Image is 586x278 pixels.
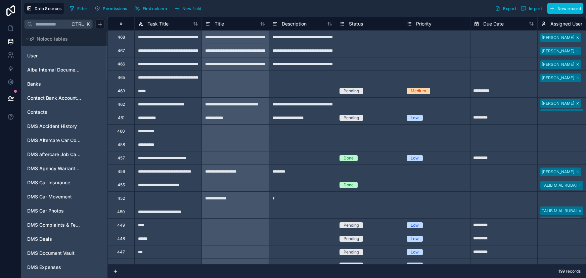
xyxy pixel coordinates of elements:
div: Done [344,155,354,161]
a: User [27,52,82,59]
div: 449 [117,223,125,228]
div: 447 [117,249,125,255]
div: DMS Car Photos [24,205,105,216]
button: Noloco tables [24,34,101,44]
span: Ctrl [71,20,85,28]
span: Contact Bank Account information [27,95,82,101]
div: 468 [118,35,125,40]
div: 450 [117,209,125,215]
div: Low [411,263,419,269]
div: 458 [118,142,125,147]
span: DMS Car Photos [27,207,64,214]
div: [PERSON_NAME] [542,48,574,54]
button: New field [172,3,204,13]
span: 199 records [558,269,581,274]
a: Alba Internal Documents [27,66,82,73]
span: DMS Deals [27,236,52,242]
div: [PERSON_NAME] [542,100,574,106]
div: Pending [344,263,359,269]
a: DMS aftercare Job Cards [27,151,82,158]
div: Pending [344,88,359,94]
div: DMS Car Insurance [24,177,105,188]
div: 448 [117,236,125,241]
a: DMS Car Insurance [27,179,82,186]
div: Pending [344,115,359,121]
button: New record [547,3,583,14]
a: DMS Deals [27,236,82,242]
div: 461 [118,115,125,121]
a: DMS Accident History [27,123,82,130]
a: DMS Complaints & Feedback [27,222,82,228]
div: [PERSON_NAME] [542,169,574,175]
div: DMS Deals [24,234,105,244]
span: Status [349,20,363,27]
div: Pending [344,222,359,228]
span: DMS Document Vault [27,250,75,257]
div: [PERSON_NAME] [542,61,574,67]
span: DMS Aftercare Car Complaints [27,137,82,144]
div: DMS Car Movement [24,191,105,202]
a: New record [544,3,583,14]
button: Find column [132,3,169,13]
span: New field [182,6,201,11]
div: 463 [118,88,125,94]
span: Title [215,20,224,27]
a: DMS Document Vault [27,250,82,257]
div: 457 [118,155,125,161]
a: DMS Expenses [27,264,82,271]
a: Contacts [27,109,82,115]
span: DMS Agency Warranty & Service Contract Validity [27,165,82,172]
span: DMS Accident History [27,123,77,130]
button: Filter [67,3,90,13]
div: Low [411,115,419,121]
span: Contacts [27,109,47,115]
div: [PERSON_NAME] [542,75,574,81]
div: DMS Accident History [24,121,105,132]
div: 466 [118,61,125,67]
span: Banks [27,81,41,87]
div: [PERSON_NAME] [542,218,574,224]
div: 456 [118,169,125,174]
div: TALIB M AL RUBAI [542,182,577,188]
div: DMS aftercare Job Cards [24,149,105,160]
div: 455 [118,182,125,188]
span: New record [557,6,581,11]
div: DMS Expenses [24,262,105,273]
span: DMS Expenses [27,264,61,271]
span: Assigned User [550,20,582,27]
div: DMS Agency Warranty & Service Contract Validity [24,163,105,174]
span: K [86,22,90,27]
div: Low [411,222,419,228]
div: Low [411,249,419,255]
div: User [24,50,105,61]
span: DMS Car Insurance [27,179,70,186]
a: Banks [27,81,82,87]
div: Alba Internal Documents [24,64,105,75]
span: DMS Car Movement [27,193,72,200]
div: DMS Aftercare Car Complaints [24,135,105,146]
span: Import [529,6,542,11]
div: Done [344,182,354,188]
button: Export [493,3,519,14]
div: [PERSON_NAME] [542,35,574,41]
div: Contacts [24,107,105,118]
div: 462 [118,102,125,107]
div: 446 [117,263,125,268]
span: Priority [416,20,432,27]
span: Due Date [483,20,504,27]
span: Permissions [103,6,127,11]
button: Data Sources [24,3,64,14]
div: TALIB M AL RUBAI [542,208,577,214]
div: Low [411,155,419,161]
div: 460 [117,129,125,134]
div: 465 [118,75,125,80]
div: Low [411,236,419,242]
div: DMS Complaints & Feedback [24,220,105,230]
div: Pending [344,236,359,242]
div: 452 [118,196,125,201]
div: Contact Bank Account information [24,93,105,103]
span: Data Sources [35,6,62,11]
